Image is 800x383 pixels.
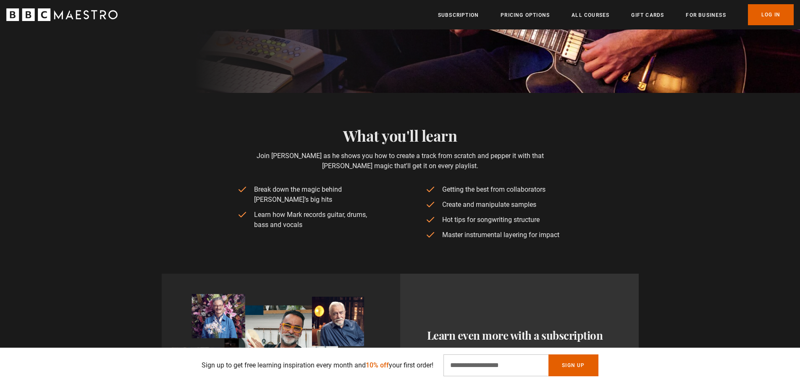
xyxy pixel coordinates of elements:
[237,151,563,171] p: Join [PERSON_NAME] as he shows you how to create a track from scratch and pepper it with that [PE...
[631,11,664,19] a: Gift Cards
[425,200,563,210] li: Create and manipulate samples
[6,8,118,21] svg: BBC Maestro
[686,11,726,19] a: For business
[501,11,550,19] a: Pricing Options
[748,4,794,25] a: Log In
[237,127,563,144] h2: What you'll learn
[237,185,375,205] li: Break down the magic behind [PERSON_NAME]’s big hits
[427,327,612,344] h3: Learn even more with a subscription
[425,185,563,195] li: Getting the best from collaborators
[438,11,479,19] a: Subscription
[202,360,433,370] p: Sign up to get free learning inspiration every month and your first order!
[237,210,375,230] li: Learn how Mark records guitar, drums, bass and vocals
[548,354,598,376] button: Sign Up
[366,361,389,369] span: 10% off
[572,11,609,19] a: All Courses
[425,215,563,225] li: Hot tips for songwriting structure
[425,230,563,240] li: Master instrumental layering for impact
[438,4,794,25] nav: Primary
